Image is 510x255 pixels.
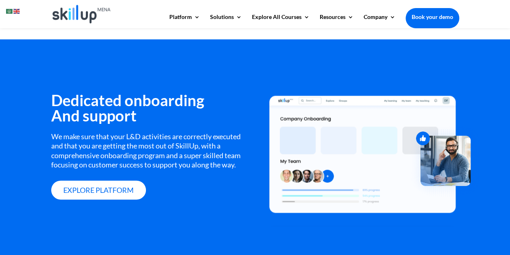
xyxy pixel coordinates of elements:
a: Arabic [6,6,13,15]
a: Solutions [210,14,242,28]
img: ar [6,9,12,14]
img: Skillup Mena [52,5,111,23]
a: explore platform [51,181,146,200]
a: Explore All Courses [252,14,310,28]
a: Platform [169,14,200,28]
img: en [13,9,20,14]
h3: Dedicated onboarding And support [51,92,244,127]
div: We make sure that your L&D activities are correctly executed and that you are getting the most ou... [51,132,244,170]
a: English [13,6,21,15]
a: Company [364,14,396,28]
a: Resources [320,14,354,28]
img: Employee onboarding - SkillUp MENA [409,123,482,196]
a: Book your demo [406,8,459,26]
iframe: Chat Widget [376,168,510,255]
